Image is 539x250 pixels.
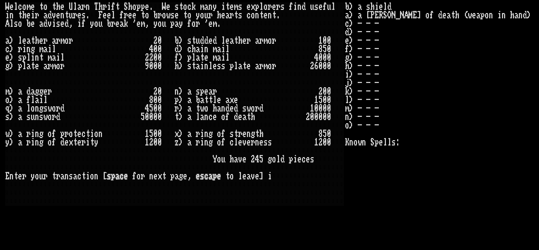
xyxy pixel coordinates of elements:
[331,2,335,11] div: l
[259,2,264,11] div: l
[26,53,31,62] div: l
[94,2,98,11] div: T
[234,36,238,45] div: t
[217,19,221,28] div: .
[56,53,60,62] div: i
[217,45,221,53] div: a
[65,36,69,45] div: o
[310,2,314,11] div: u
[48,11,52,19] div: d
[289,2,293,11] div: f
[297,2,302,11] div: n
[213,36,217,45] div: d
[187,53,192,62] div: p
[69,19,73,28] div: ,
[145,62,149,70] div: 9
[141,11,145,19] div: t
[52,36,56,45] div: a
[81,11,86,19] div: s
[52,11,56,19] div: v
[124,19,128,28] div: k
[255,62,259,70] div: a
[5,36,10,45] div: a
[10,11,14,19] div: n
[183,11,187,19] div: t
[162,2,166,11] div: W
[98,19,103,28] div: u
[77,11,81,19] div: e
[39,53,43,62] div: t
[94,19,98,28] div: o
[48,53,52,62] div: m
[107,2,111,11] div: i
[115,2,120,11] div: t
[22,11,26,19] div: h
[319,45,323,53] div: 8
[60,19,65,28] div: e
[115,19,120,28] div: e
[145,19,149,28] div: ,
[175,36,179,45] div: b
[225,36,230,45] div: e
[98,2,103,11] div: h
[192,62,196,70] div: t
[43,19,48,28] div: d
[153,11,158,19] div: b
[98,11,103,19] div: F
[5,45,10,53] div: c
[170,11,175,19] div: s
[327,2,331,11] div: u
[81,19,86,28] div: f
[259,62,264,70] div: r
[314,62,319,70] div: 6
[31,11,35,19] div: i
[187,2,192,11] div: c
[81,2,86,11] div: r
[187,11,192,19] div: o
[35,36,39,45] div: h
[35,11,39,19] div: r
[221,11,225,19] div: e
[5,2,10,11] div: W
[111,11,115,19] div: l
[43,11,48,19] div: a
[107,19,111,28] div: b
[230,36,234,45] div: a
[234,2,238,11] div: m
[323,36,327,45] div: 0
[128,2,132,11] div: h
[145,11,149,19] div: o
[192,53,196,62] div: l
[251,11,255,19] div: o
[179,19,183,28] div: y
[52,45,56,53] div: l
[213,45,217,53] div: m
[225,45,230,53] div: l
[60,62,65,70] div: r
[166,11,170,19] div: w
[268,62,272,70] div: o
[60,2,65,11] div: e
[208,11,213,19] div: r
[35,53,39,62] div: n
[153,19,158,28] div: y
[200,53,204,62] div: t
[149,53,153,62] div: 2
[327,36,331,45] div: 0
[10,53,14,62] div: )
[56,62,60,70] div: o
[158,19,162,28] div: o
[238,2,242,11] div: s
[213,2,217,11] div: y
[200,62,204,70] div: i
[166,2,170,11] div: e
[251,2,255,11] div: x
[310,62,314,70] div: 2
[18,62,22,70] div: p
[22,53,26,62] div: p
[26,36,31,45] div: a
[196,36,200,45] div: u
[52,53,56,62] div: a
[264,62,268,70] div: m
[52,62,56,70] div: m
